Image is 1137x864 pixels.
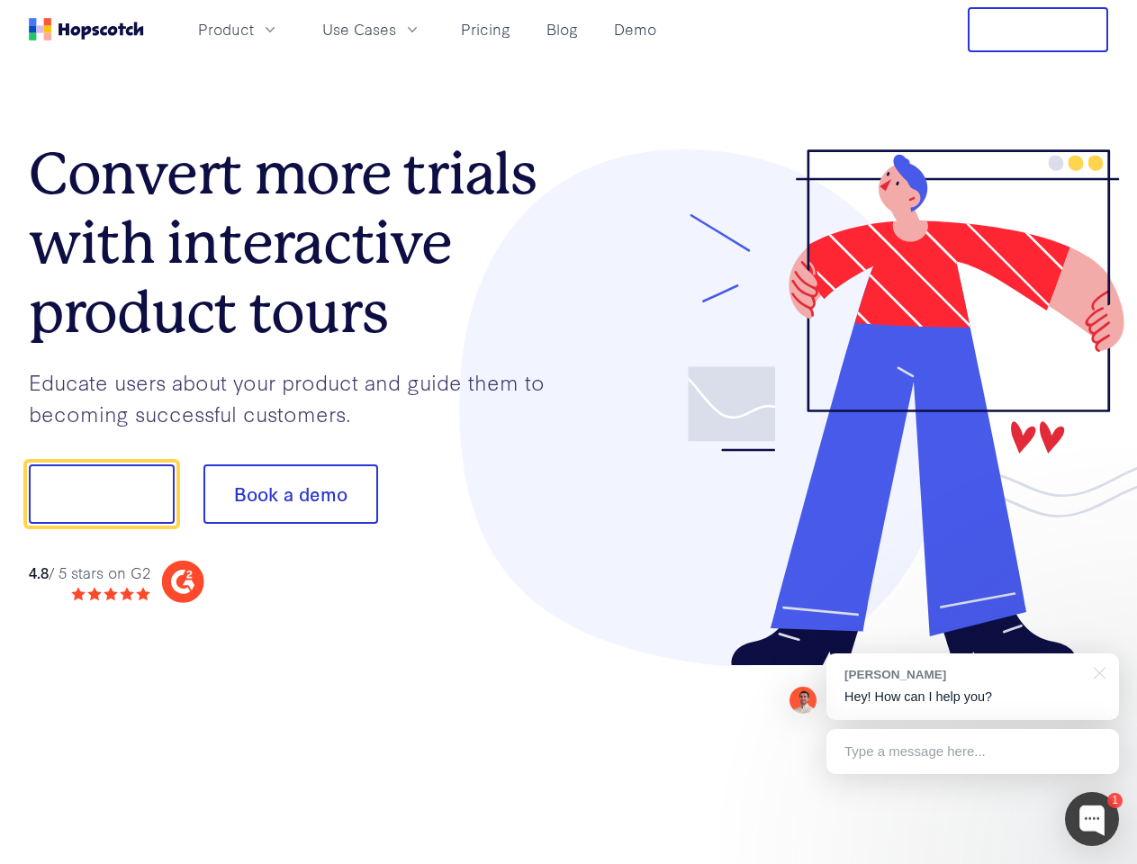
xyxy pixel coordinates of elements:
div: [PERSON_NAME] [844,666,1083,683]
button: Show me! [29,464,175,524]
a: Blog [539,14,585,44]
a: Demo [607,14,663,44]
img: Mark Spera [790,687,817,714]
button: Use Cases [311,14,432,44]
p: Hey! How can I help you? [844,688,1101,706]
button: Book a demo [203,464,378,524]
div: Type a message here... [826,729,1119,774]
span: Product [198,18,254,40]
button: Product [187,14,290,44]
p: Educate users about your product and guide them to becoming successful customers. [29,366,569,428]
div: 1 [1107,793,1123,808]
div: / 5 stars on G2 [29,562,150,584]
a: Pricing [454,14,518,44]
button: Free Trial [968,7,1108,52]
strong: 4.8 [29,562,49,582]
span: Use Cases [322,18,396,40]
a: Home [29,18,144,40]
h1: Convert more trials with interactive product tours [29,139,569,346]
